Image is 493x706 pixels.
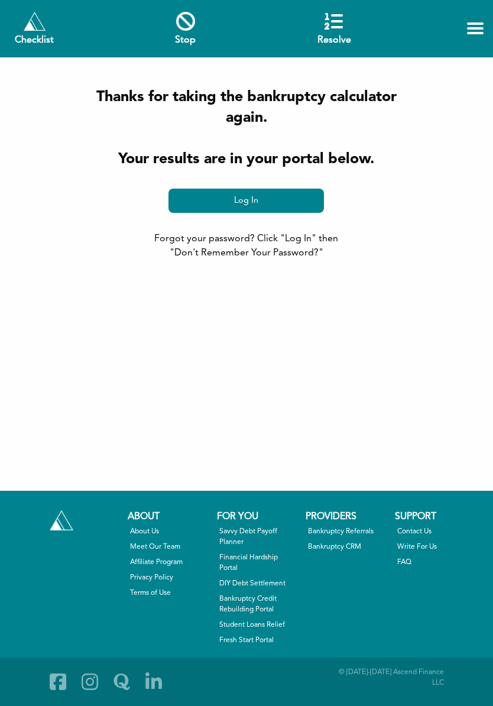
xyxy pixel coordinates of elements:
[168,189,324,213] a: Log In
[91,87,402,170] h4: Thanks for taking the bankruptcy calculator again. Your results are in your portal below.
[306,510,388,524] div: Providers
[397,557,475,568] a: FAQ
[219,620,297,630] a: Student Loans Relief
[219,552,297,574] a: Financial Hardship Portal
[44,667,72,697] a: Facebook
[140,667,167,697] a: Linkedin
[76,667,103,697] a: Instagram
[130,588,208,598] a: Terms of Use
[308,526,386,537] a: Bankruptcy Referrals
[47,507,76,533] a: Tryascend.com
[165,5,206,52] a: Stop
[307,5,361,52] a: Resolve
[217,510,300,524] div: For You
[397,526,475,537] a: Contact Us
[219,594,297,615] a: Bankruptcy Credit Rebuilding Portal
[128,510,210,524] div: About
[130,526,208,537] a: About Us
[130,542,208,552] a: Meet Our Team
[130,557,208,568] a: Affiliate Program
[326,667,445,697] div: © [DATE]-[DATE] Ascend Finance LLC
[130,572,208,583] a: Privacy Policy
[50,510,73,530] img: Tryascend.com
[91,232,402,260] div: Forgot your password? Click "Log In" then "Don't Remember Your Password?"
[395,510,478,524] div: Support
[108,667,135,697] a: Quora
[308,542,386,552] a: Bankruptcy CRM
[219,526,297,548] a: Savvy Debt Payoff Planner
[219,635,297,646] a: Fresh Start Portal
[397,542,475,552] a: Write For Us
[5,5,64,52] a: Checklist
[219,578,297,589] a: DIY Debt Settlement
